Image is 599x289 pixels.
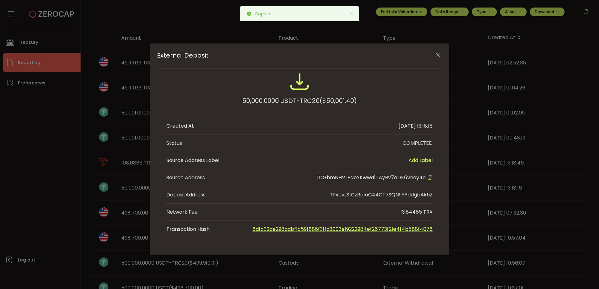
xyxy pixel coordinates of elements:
[398,122,433,130] div: [DATE] 13:18:16
[166,174,205,181] div: Source Address
[150,43,449,255] div: External Deposit
[568,259,599,289] iframe: Chat Widget
[157,52,414,59] span: External Deposit
[166,208,198,216] div: Network Fee
[166,226,229,233] span: Transaction Hash
[166,122,194,130] div: Created At
[166,157,219,164] span: Source Address Label
[316,174,426,181] span: TDGhmNHVLFNoYKwwa1TAyRv7aDK6vhay4o
[320,95,357,106] span: ($50,001.40)
[166,139,182,147] div: Status
[403,139,433,147] div: COMPLETED
[166,191,185,198] span: Deposit
[400,208,433,216] div: 13.84485 TRX
[330,191,433,199] div: TFxcvLS1CzBe1oC44CT3SQN9YPddgb4k5Z
[409,157,433,164] span: Add Label
[255,12,275,16] p: Copied
[242,95,357,106] div: 50,000.0000 USDT-TRC20
[253,226,433,233] a: 6dfc32de298adbf1c59f886f3ffd3003e19222984ef26773f21e4f4b588f4076
[166,191,206,199] div: Address
[432,50,443,61] button: Close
